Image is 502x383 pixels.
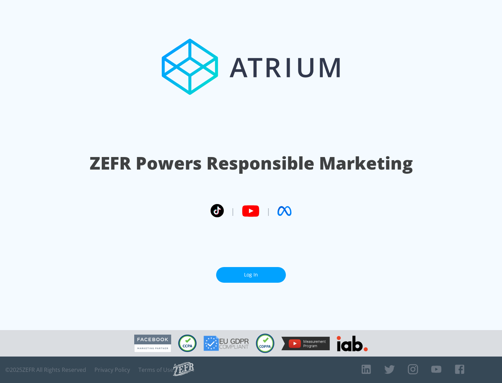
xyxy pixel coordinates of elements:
img: YouTube Measurement Program [281,337,330,350]
img: Facebook Marketing Partner [134,335,171,352]
h1: ZEFR Powers Responsible Marketing [90,151,413,175]
img: GDPR Compliant [204,336,249,351]
span: | [231,206,235,216]
a: Log In [216,267,286,283]
span: | [266,206,271,216]
img: CCPA Compliant [178,335,197,352]
img: IAB [337,336,368,351]
a: Terms of Use [138,366,173,373]
span: © 2025 ZEFR All Rights Reserved [5,366,86,373]
img: COPPA Compliant [256,334,274,353]
a: Privacy Policy [94,366,130,373]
